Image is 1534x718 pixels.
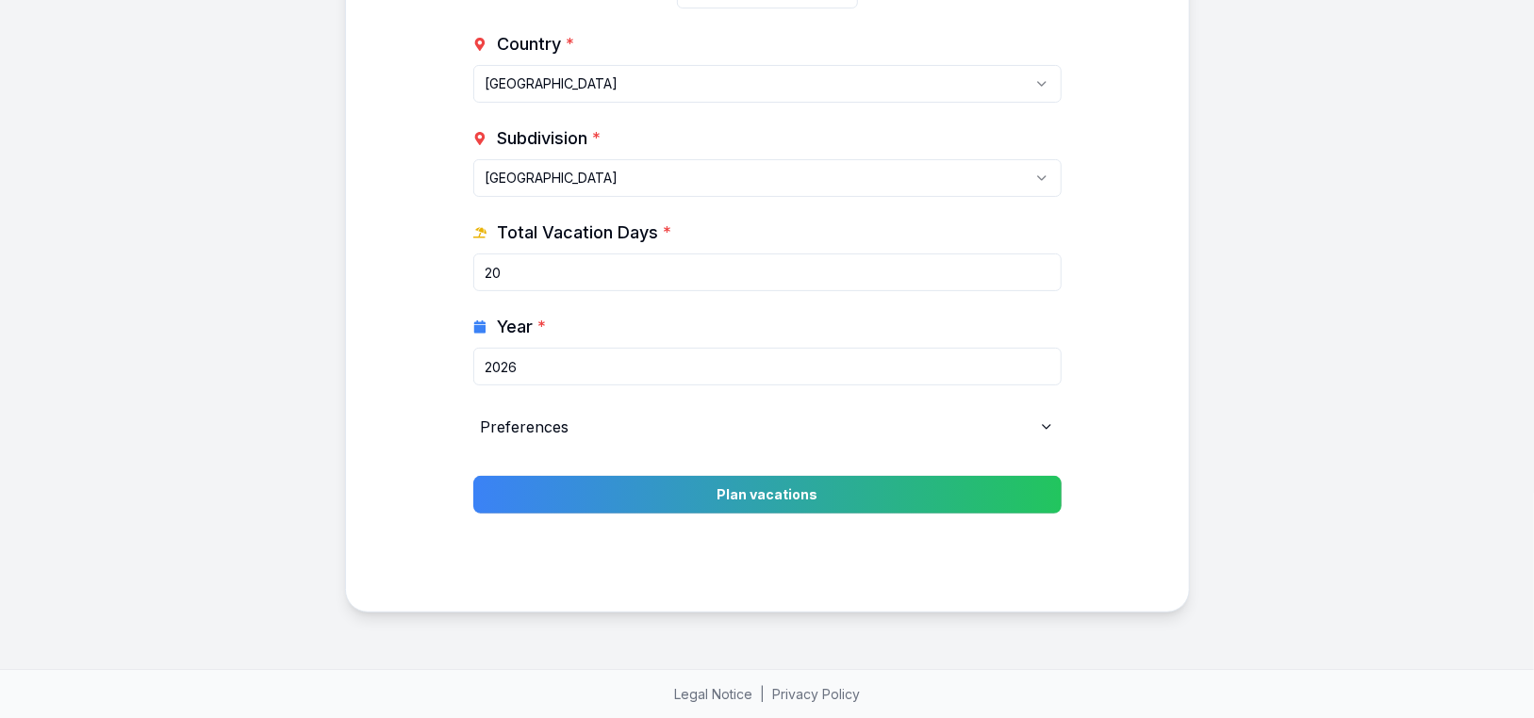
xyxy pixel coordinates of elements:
[674,686,752,702] a: Legal Notice
[772,686,860,702] a: Privacy Policy
[498,220,672,246] span: Total Vacation Days
[473,476,1062,514] button: Plan vacations
[107,685,1427,704] div: |
[481,416,569,438] span: Preferences
[498,314,547,340] span: Year
[498,31,575,57] span: Country
[498,125,602,152] span: Subdivision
